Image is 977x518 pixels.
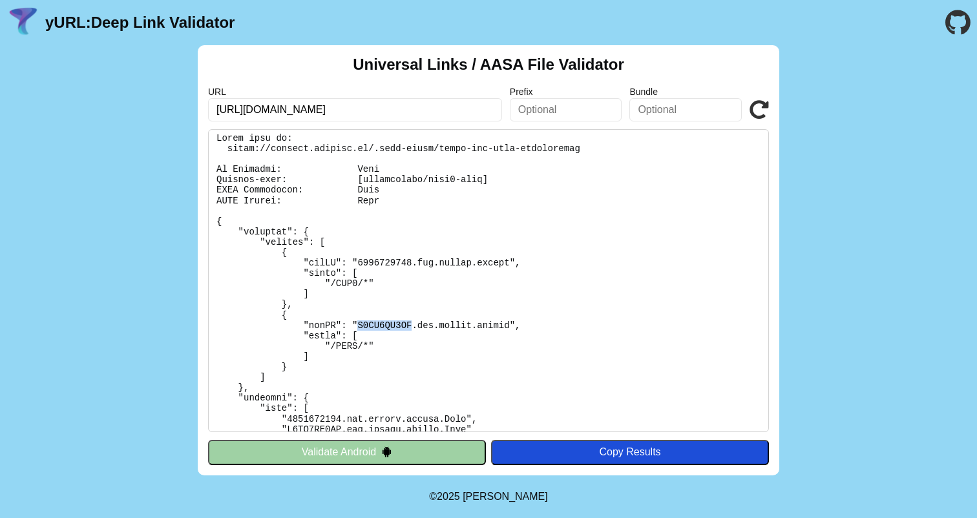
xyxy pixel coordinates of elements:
[629,87,742,97] label: Bundle
[6,6,40,39] img: yURL Logo
[463,491,548,502] a: Michael Ibragimchayev's Personal Site
[510,87,622,97] label: Prefix
[437,491,460,502] span: 2025
[498,446,762,458] div: Copy Results
[45,14,235,32] a: yURL:Deep Link Validator
[381,446,392,457] img: droidIcon.svg
[510,98,622,121] input: Optional
[491,440,769,464] button: Copy Results
[208,129,769,432] pre: Lorem ipsu do: sitam://consect.adipisc.el/.sedd-eiusm/tempo-inc-utla-etdoloremag Al Enimadmi: Ven...
[208,440,486,464] button: Validate Android
[629,98,742,121] input: Optional
[353,56,624,74] h2: Universal Links / AASA File Validator
[208,98,502,121] input: Required
[208,87,502,97] label: URL
[429,475,547,518] footer: ©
